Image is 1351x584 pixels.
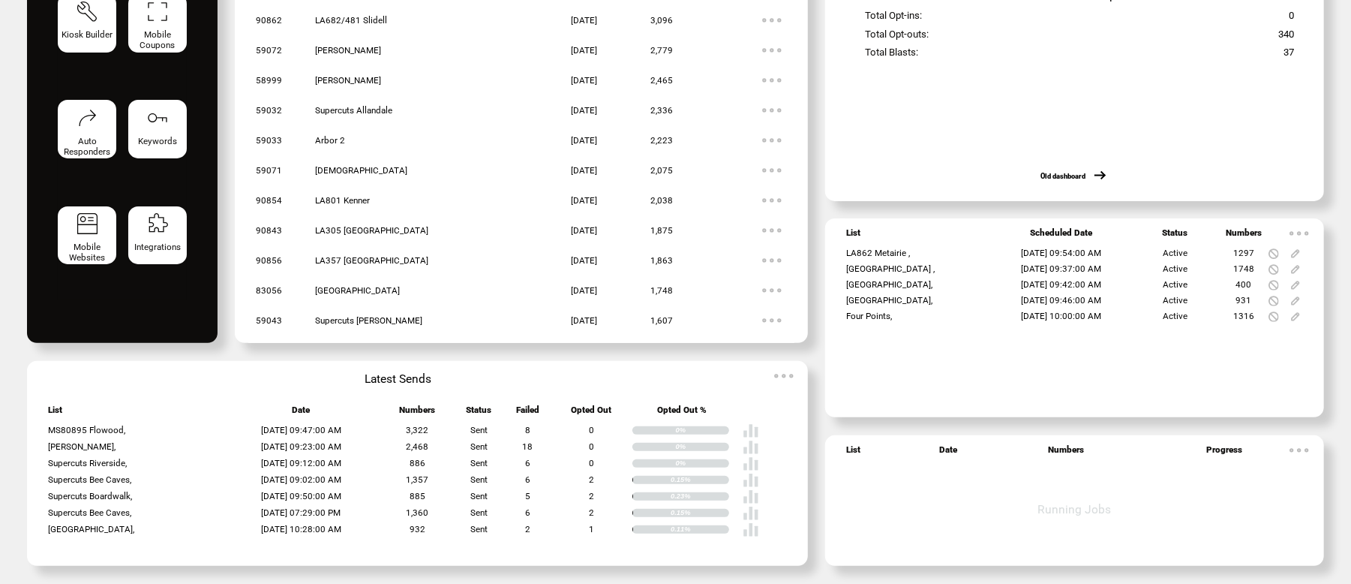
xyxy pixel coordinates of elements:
[757,95,787,125] img: ellypsis.svg
[315,75,381,86] span: [PERSON_NAME]
[1290,264,1301,275] img: edit.svg
[769,361,799,391] img: ellypsis.svg
[256,135,282,146] span: 59033
[58,206,116,301] a: Mobile Websites
[676,426,729,435] div: 0%
[1268,296,1279,306] img: notallowed.svg
[406,474,428,485] span: 1,357
[650,165,673,176] span: 2,075
[1233,248,1254,258] span: 1297
[48,491,132,501] span: Supercuts Boardwalk,
[69,242,105,263] span: Mobile Websites
[1021,311,1101,321] span: [DATE] 10:00:00 AM
[1041,172,1086,180] a: Old dashboard
[650,75,673,86] span: 2,465
[410,524,425,534] span: 932
[671,492,729,501] div: 0.23%
[470,491,488,501] span: Sent
[589,474,594,485] span: 2
[589,507,594,518] span: 2
[1021,263,1101,274] span: [DATE] 09:37:00 AM
[261,491,341,501] span: [DATE] 09:50:00 AM
[743,522,759,538] img: poll%20-%20white.svg
[757,185,787,215] img: ellypsis.svg
[48,425,125,435] span: MS80895 Flowood,
[1226,227,1262,245] span: Numbers
[525,524,530,534] span: 2
[676,459,729,468] div: 0%
[650,255,673,266] span: 1,863
[48,441,116,452] span: [PERSON_NAME],
[256,195,282,206] span: 90854
[671,525,729,534] div: 0.11%
[134,242,181,252] span: Integrations
[138,136,177,146] span: Keywords
[261,507,341,518] span: [DATE] 07:29:00 PM
[650,105,673,116] span: 2,336
[315,285,400,296] span: [GEOGRAPHIC_DATA]
[757,306,787,336] img: ellypsis.svg
[1021,295,1101,306] span: [DATE] 09:46:00 AM
[406,441,428,452] span: 2,468
[315,135,345,146] span: Arbor 2
[743,505,759,522] img: poll%20-%20white.svg
[146,212,170,236] img: integrations.svg
[743,489,759,505] img: poll%20-%20white.svg
[1284,435,1314,465] img: ellypsis.svg
[1235,279,1251,290] span: 400
[256,75,282,86] span: 58999
[676,443,729,452] div: 0%
[743,439,759,456] img: poll%20-%20white.svg
[589,491,594,501] span: 2
[939,444,957,462] span: Date
[48,405,62,423] span: List
[589,441,594,452] span: 0
[1235,295,1251,306] span: 931
[1163,279,1187,290] span: Active
[1163,227,1188,245] span: Status
[64,136,110,157] span: Auto Responders
[650,315,673,326] span: 1,607
[846,248,910,258] span: LA862 Metairie ,
[846,295,932,306] span: [GEOGRAPHIC_DATA],
[1163,295,1187,306] span: Active
[261,474,341,485] span: [DATE] 09:02:00 AM
[470,507,488,518] span: Sent
[315,255,428,266] span: LA357 [GEOGRAPHIC_DATA]
[1021,248,1101,258] span: [DATE] 09:54:00 AM
[671,509,729,518] div: 0.15%
[757,155,787,185] img: ellypsis.svg
[1049,444,1085,462] span: Numbers
[315,15,387,26] span: LA682/481 Slidell
[589,458,594,468] span: 0
[410,491,425,501] span: 885
[256,255,282,266] span: 90856
[315,315,422,326] span: Supercuts [PERSON_NAME]
[571,135,597,146] span: [DATE]
[571,225,597,236] span: [DATE]
[410,458,425,468] span: 886
[846,227,860,245] span: List
[256,45,282,56] span: 59072
[1290,280,1301,290] img: edit.svg
[516,405,539,423] span: Failed
[470,425,488,435] span: Sent
[846,444,860,462] span: List
[865,10,922,29] span: Total Opt-ins:
[572,405,612,423] span: Opted Out
[757,125,787,155] img: ellypsis.svg
[650,285,673,296] span: 1,748
[650,195,673,206] span: 2,038
[743,472,759,489] img: poll%20-%20white.svg
[406,425,428,435] span: 3,322
[48,507,131,518] span: Supercuts Bee Caves,
[571,75,597,86] span: [DATE]
[571,165,597,176] span: [DATE]
[757,215,787,245] img: ellypsis.svg
[650,45,673,56] span: 2,779
[261,524,341,534] span: [DATE] 10:28:00 AM
[743,423,759,439] img: poll%20-%20white.svg
[261,458,341,468] span: [DATE] 09:12:00 AM
[76,212,100,236] img: mobile-websites.svg
[1268,264,1279,275] img: notallowed.svg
